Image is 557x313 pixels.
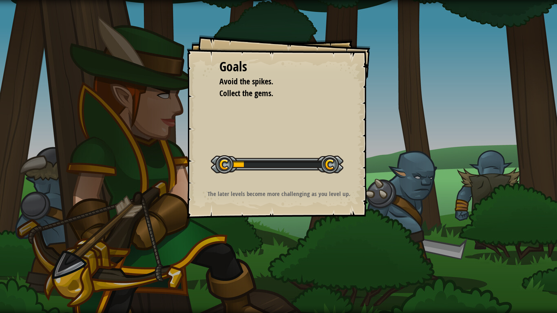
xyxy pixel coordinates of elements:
[209,88,336,99] li: Collect the gems.
[219,57,338,76] div: Goals
[219,88,273,99] span: Collect the gems.
[197,190,360,198] p: The later levels become more challenging as you level up.
[219,76,273,87] span: Avoid the spikes.
[209,76,336,88] li: Avoid the spikes.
